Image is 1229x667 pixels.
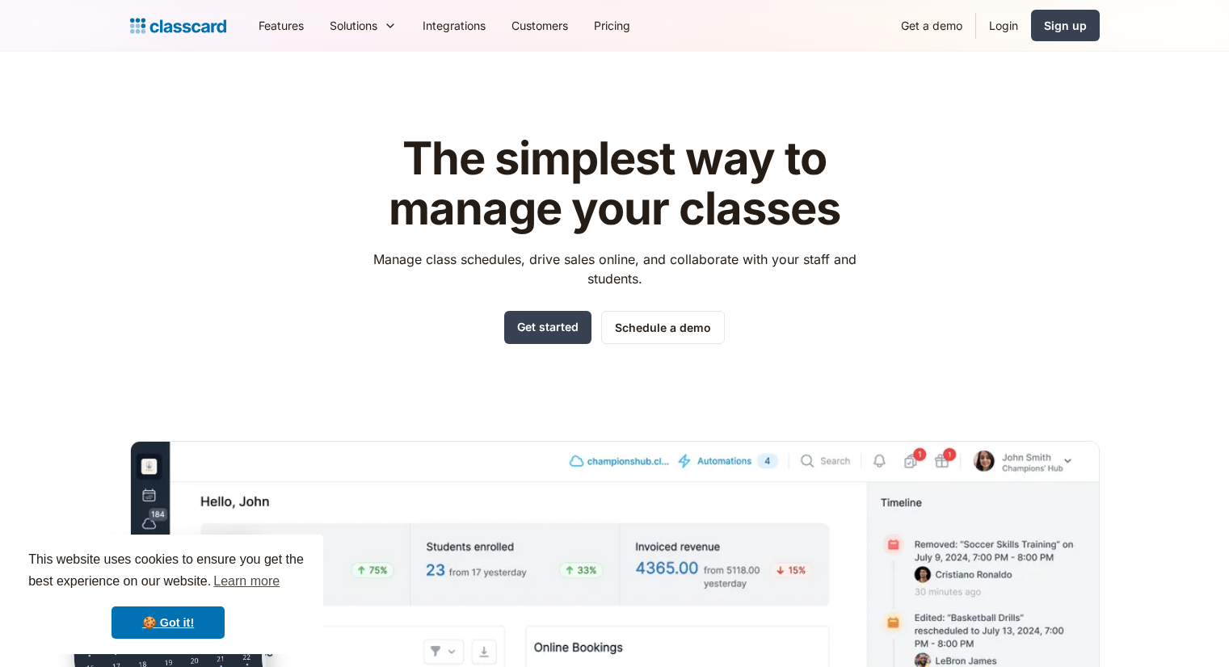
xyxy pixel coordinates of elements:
[499,7,581,44] a: Customers
[112,606,225,639] a: dismiss cookie message
[504,311,591,344] a: Get started
[888,7,975,44] a: Get a demo
[581,7,643,44] a: Pricing
[1031,10,1100,41] a: Sign up
[410,7,499,44] a: Integrations
[130,15,226,37] a: home
[330,17,377,34] div: Solutions
[13,535,323,654] div: cookieconsent
[976,7,1031,44] a: Login
[28,550,308,594] span: This website uses cookies to ensure you get the best experience on our website.
[317,7,410,44] div: Solutions
[358,250,871,288] p: Manage class schedules, drive sales online, and collaborate with your staff and students.
[1044,17,1087,34] div: Sign up
[601,311,725,344] a: Schedule a demo
[246,7,317,44] a: Features
[358,134,871,233] h1: The simplest way to manage your classes
[211,569,282,594] a: learn more about cookies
